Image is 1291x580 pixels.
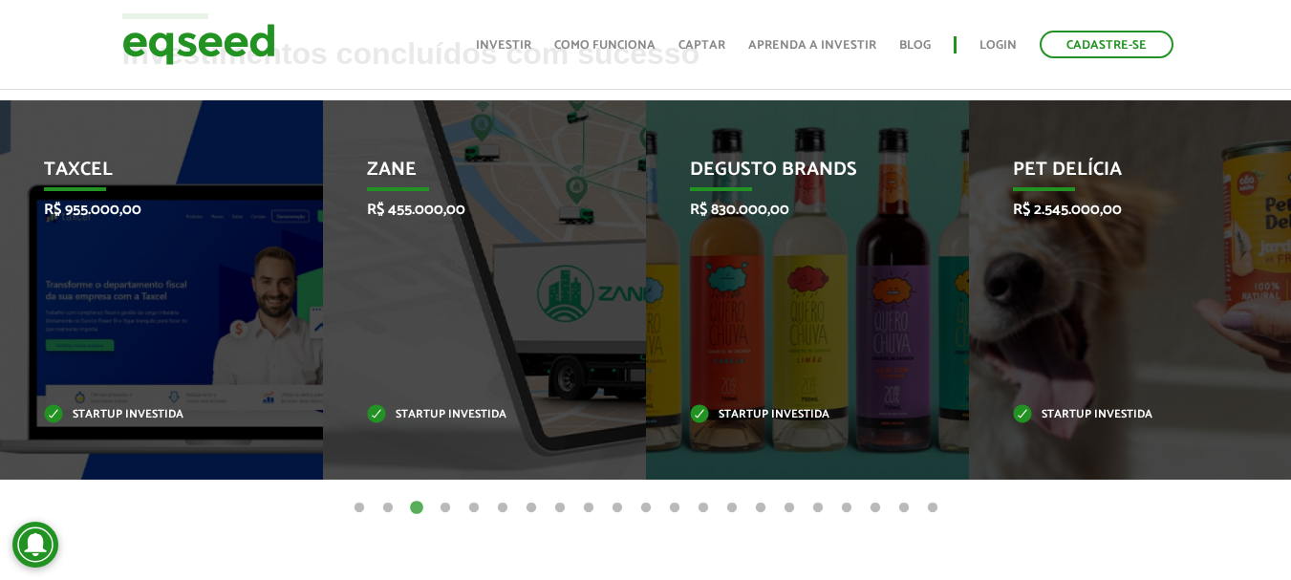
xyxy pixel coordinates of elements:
button: 1 of 21 [350,499,369,518]
button: 11 of 21 [636,499,656,518]
a: Como funciona [554,39,656,52]
p: R$ 955.000,00 [44,201,250,219]
button: 5 of 21 [464,499,484,518]
button: 14 of 21 [722,499,742,518]
button: 6 of 21 [493,499,512,518]
button: 13 of 21 [694,499,713,518]
a: Captar [678,39,725,52]
p: Startup investida [690,410,896,420]
button: 2 of 21 [378,499,398,518]
p: Pet Delícia [1013,159,1219,191]
button: 12 of 21 [665,499,684,518]
button: 7 of 21 [522,499,541,518]
p: Startup investida [44,410,250,420]
p: R$ 2.545.000,00 [1013,201,1219,219]
p: Degusto Brands [690,159,896,191]
a: Login [979,39,1017,52]
button: 10 of 21 [608,499,627,518]
p: Startup investida [367,410,573,420]
button: 8 of 21 [550,499,570,518]
button: 18 of 21 [837,499,856,518]
img: EqSeed [122,19,275,70]
button: 15 of 21 [751,499,770,518]
p: Taxcel [44,159,250,191]
a: Blog [899,39,931,52]
a: Cadastre-se [1040,31,1173,58]
p: Startup investida [1013,410,1219,420]
p: R$ 830.000,00 [690,201,896,219]
button: 17 of 21 [808,499,828,518]
p: Zane [367,159,573,191]
button: 19 of 21 [866,499,885,518]
a: Investir [476,39,531,52]
button: 9 of 21 [579,499,598,518]
button: 21 of 21 [923,499,942,518]
a: Aprenda a investir [748,39,876,52]
button: 16 of 21 [780,499,799,518]
button: 4 of 21 [436,499,455,518]
button: 20 of 21 [894,499,914,518]
p: R$ 455.000,00 [367,201,573,219]
button: 3 of 21 [407,499,426,518]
